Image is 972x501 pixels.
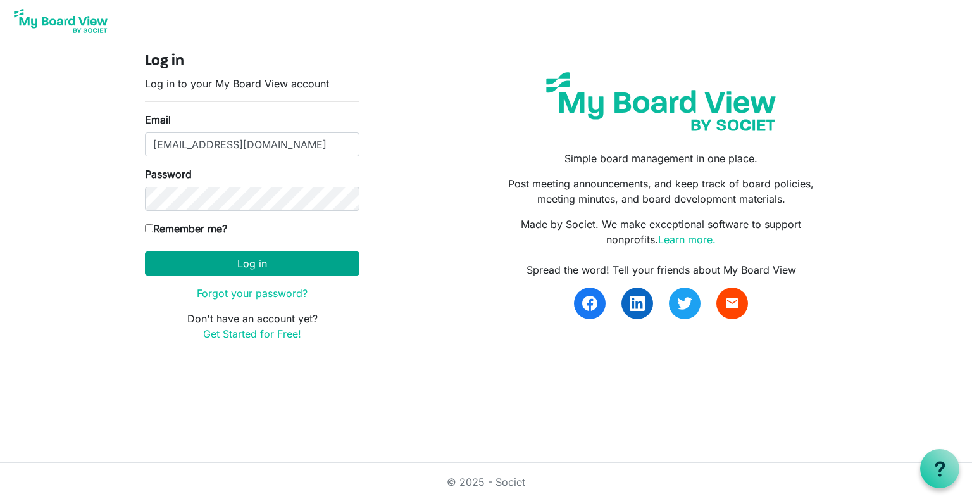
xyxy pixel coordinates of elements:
label: Remember me? [145,221,227,236]
label: Email [145,112,171,127]
img: facebook.svg [582,296,597,311]
a: Learn more. [658,233,716,246]
a: Get Started for Free! [203,327,301,340]
button: Log in [145,251,359,276]
img: twitter.svg [677,296,692,311]
p: Post meeting announcements, and keep track of board policies, meeting minutes, and board developm... [495,176,827,206]
label: Password [145,167,192,182]
h4: Log in [145,53,359,71]
img: linkedin.svg [630,296,645,311]
a: email [716,288,748,319]
p: Simple board management in one place. [495,151,827,166]
img: my-board-view-societ.svg [537,63,785,141]
img: My Board View Logo [10,5,111,37]
a: © 2025 - Societ [447,476,525,488]
input: Remember me? [145,224,153,232]
p: Don't have an account yet? [145,311,359,341]
div: Spread the word! Tell your friends about My Board View [495,262,827,277]
p: Log in to your My Board View account [145,76,359,91]
a: Forgot your password? [197,287,308,300]
p: Made by Societ. We make exceptional software to support nonprofits. [495,217,827,247]
span: email [725,296,740,311]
